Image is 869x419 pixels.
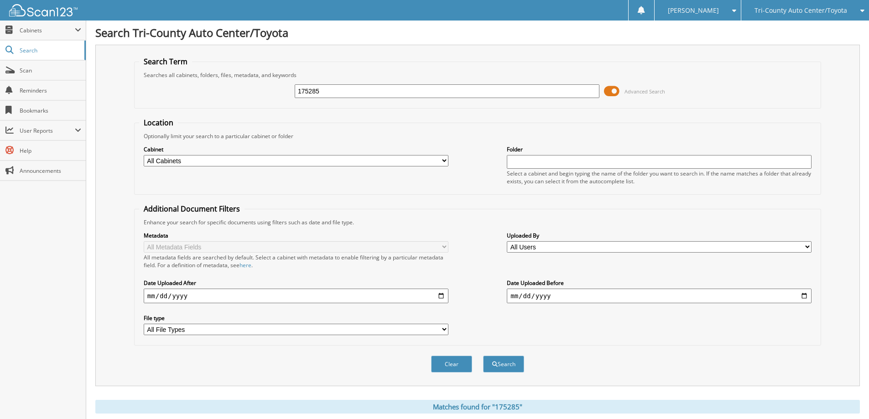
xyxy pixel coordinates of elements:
[139,132,816,140] div: Optionally limit your search to a particular cabinet or folder
[20,127,75,134] span: User Reports
[139,71,816,79] div: Searches all cabinets, folders, files, metadata, and keywords
[95,400,860,414] div: Matches found for "175285"
[624,88,665,95] span: Advanced Search
[20,67,81,74] span: Scan
[144,232,448,239] label: Metadata
[431,356,472,372] button: Clear
[144,145,448,153] label: Cabinet
[139,118,178,128] legend: Location
[139,57,192,67] legend: Search Term
[20,147,81,155] span: Help
[20,47,80,54] span: Search
[20,26,75,34] span: Cabinets
[507,289,812,303] input: end
[668,8,719,13] span: [PERSON_NAME]
[239,261,251,269] a: here
[139,204,245,214] legend: Additional Document Filters
[144,253,448,269] div: All metadata fields are searched by default. Select a cabinet with metadata to enable filtering b...
[507,232,812,239] label: Uploaded By
[483,356,524,372] button: Search
[9,4,78,16] img: scan123-logo-white.svg
[139,218,816,226] div: Enhance your search for specific documents using filters such as date and file type.
[507,145,812,153] label: Folder
[144,314,448,322] label: File type
[20,107,81,114] span: Bookmarks
[507,279,812,287] label: Date Uploaded Before
[144,279,448,287] label: Date Uploaded After
[144,289,448,303] input: start
[755,8,847,13] span: Tri-County Auto Center/Toyota
[20,87,81,94] span: Reminders
[95,25,860,40] h1: Search Tri-County Auto Center/Toyota
[507,170,812,185] div: Select a cabinet and begin typing the name of the folder you want to search in. If the name match...
[20,167,81,175] span: Announcements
